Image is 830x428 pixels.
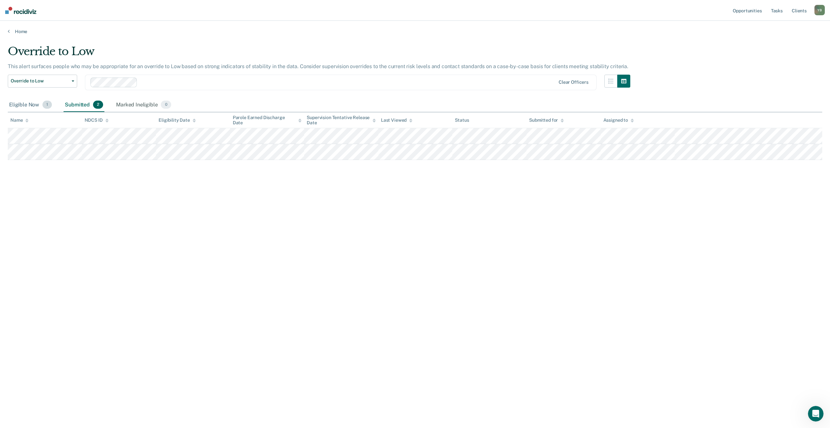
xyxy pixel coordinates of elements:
span: 1 [42,101,52,109]
span: Override to Low [11,78,69,84]
a: Home [8,29,822,34]
img: Recidiviz [5,7,36,14]
div: Marked Ineligible0 [115,98,172,112]
div: Assigned to [603,117,634,123]
div: Submitted2 [64,98,104,112]
div: Status [455,117,469,123]
span: 0 [161,101,171,109]
div: Eligible Now1 [8,98,53,112]
div: Supervision Tentative Release Date [307,115,376,126]
iframe: Intercom live chat [808,406,824,422]
div: Clear officers [559,79,588,85]
p: This alert surfaces people who may be appropriate for an override to Low based on strong indicato... [8,63,628,69]
div: Override to Low [8,45,630,63]
div: Eligibility Date [159,117,196,123]
div: Y B [814,5,825,15]
div: NDCS ID [85,117,109,123]
div: Last Viewed [381,117,412,123]
span: 2 [93,101,103,109]
div: Name [10,117,29,123]
button: YB [814,5,825,15]
button: Override to Low [8,75,77,88]
div: Submitted for [529,117,564,123]
div: Parole Earned Discharge Date [233,115,302,126]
